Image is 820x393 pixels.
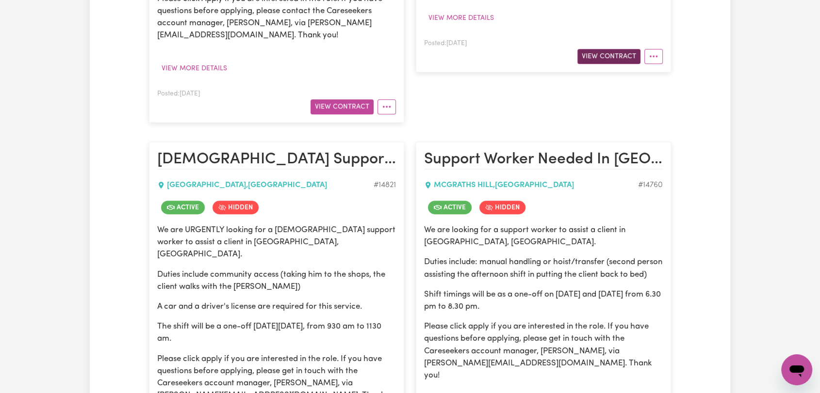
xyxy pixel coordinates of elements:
[157,179,374,191] div: [GEOGRAPHIC_DATA] , [GEOGRAPHIC_DATA]
[424,179,638,191] div: MCGRATHS HILL , [GEOGRAPHIC_DATA]
[157,320,396,345] p: The shift will be a one-off [DATE][DATE], from 930 am to 1130 am.
[424,320,663,381] p: Please click apply if you are interested in the role. If you have questions before applying, plea...
[644,49,663,64] button: More options
[157,150,396,170] h2: Female Support Worker Needed In Castle Hill. NSW
[424,256,663,280] p: Duties include: manual handling or hoist/transfer (second person assisting the afternoon shift in...
[377,99,396,114] button: More options
[424,11,498,26] button: View more details
[424,150,663,170] h2: Support Worker Needed In McGraths Hill, NSW
[161,201,205,214] span: Job is active
[213,201,259,214] span: Job is hidden
[374,179,396,191] div: Job ID #14821
[479,201,525,214] span: Job is hidden
[577,49,640,64] button: View Contract
[424,288,663,313] p: Shift timings will be as a one-off on [DATE] and [DATE] from 6.30 pm to 8.30 pm.
[424,224,663,248] p: We are looking for a support worker to assist a client in [GEOGRAPHIC_DATA], [GEOGRAPHIC_DATA].
[311,99,374,114] button: View Contract
[157,268,396,293] p: Duties include community access (taking him to the shops, the client walks with the [PERSON_NAME])
[157,91,200,97] span: Posted: [DATE]
[157,224,396,261] p: We are URGENTLY looking for a [DEMOGRAPHIC_DATA] support worker to assist a client in [GEOGRAPHIC...
[157,61,231,76] button: View more details
[781,354,812,385] iframe: Button to launch messaging window
[424,40,467,47] span: Posted: [DATE]
[157,300,396,313] p: A car and a driver's license are required for this service.
[428,201,472,214] span: Job is active
[638,179,663,191] div: Job ID #14760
